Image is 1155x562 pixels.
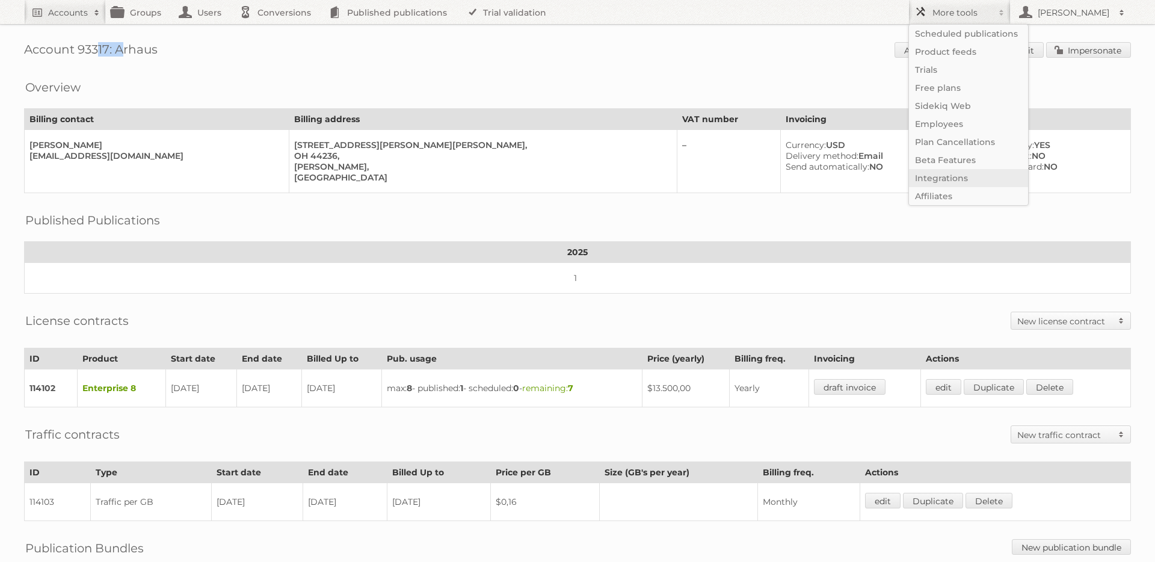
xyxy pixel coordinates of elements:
[909,169,1028,187] a: Integrations
[677,109,780,130] th: VAT number
[1046,42,1131,58] a: Impersonate
[865,493,901,508] a: edit
[932,7,993,19] h2: More tools
[786,140,947,150] div: USD
[730,348,809,369] th: Billing freq.
[1011,312,1130,329] a: New license contract
[786,150,858,161] span: Delivery method:
[758,462,860,483] th: Billing freq.
[1011,426,1130,443] a: New traffic contract
[642,348,730,369] th: Price (yearly)
[166,348,237,369] th: Start date
[25,483,91,521] td: 114103
[909,43,1028,61] a: Product feeds
[24,42,1131,60] h1: Account 93317: Arhaus
[77,348,165,369] th: Product
[1026,379,1073,395] a: Delete
[1035,7,1113,19] h2: [PERSON_NAME]
[1112,426,1130,443] span: Toggle
[303,483,387,521] td: [DATE]
[522,383,573,394] span: remaining:
[786,161,947,172] div: NO
[909,115,1028,133] a: Employees
[966,493,1012,508] a: Delete
[25,78,81,96] h2: Overview
[909,79,1028,97] a: Free plans
[212,462,303,483] th: Start date
[25,211,160,229] h2: Published Publications
[808,348,920,369] th: Invoicing
[25,242,1131,263] th: 2025
[909,61,1028,79] a: Trials
[90,462,212,483] th: Type
[387,462,490,483] th: Billed Up to
[25,263,1131,294] td: 1
[903,493,963,508] a: Duplicate
[29,150,279,161] div: [EMAIL_ADDRESS][DOMAIN_NAME]
[294,140,667,150] div: [STREET_ADDRESS][PERSON_NAME][PERSON_NAME],
[921,348,1131,369] th: Actions
[909,25,1028,43] a: Scheduled publications
[212,483,303,521] td: [DATE]
[961,140,1121,150] div: YES
[964,379,1024,395] a: Duplicate
[677,130,780,193] td: –
[294,161,667,172] div: [PERSON_NAME],
[758,483,860,521] td: Monthly
[382,369,642,407] td: max: - published: - scheduled: -
[1017,315,1112,327] h2: New license contract
[294,172,667,183] div: [GEOGRAPHIC_DATA]
[236,348,302,369] th: End date
[600,462,758,483] th: Size (GB's per year)
[25,369,78,407] td: 114102
[860,462,1131,483] th: Actions
[568,383,573,394] strong: 7
[387,483,490,521] td: [DATE]
[909,187,1028,205] a: Affiliates
[909,133,1028,151] a: Plan Cancellations
[303,462,387,483] th: End date
[490,483,600,521] td: $0,16
[909,97,1028,115] a: Sidekiq Web
[382,348,642,369] th: Pub. usage
[25,462,91,483] th: ID
[961,161,1121,172] div: NO
[90,483,212,521] td: Traffic per GB
[1112,312,1130,329] span: Toggle
[166,369,237,407] td: [DATE]
[642,369,730,407] td: $13.500,00
[961,150,1121,161] div: NO
[895,42,941,58] a: Audits
[77,369,165,407] td: Enterprise 8
[490,462,600,483] th: Price per GB
[814,379,885,395] a: draft invoice
[407,383,412,394] strong: 8
[25,348,78,369] th: ID
[25,539,144,557] h2: Publication Bundles
[730,369,809,407] td: Yearly
[25,425,120,443] h2: Traffic contracts
[48,7,88,19] h2: Accounts
[25,312,129,330] h2: License contracts
[909,151,1028,169] a: Beta Features
[29,140,279,150] div: [PERSON_NAME]
[1017,429,1112,441] h2: New traffic contract
[302,348,382,369] th: Billed Up to
[302,369,382,407] td: [DATE]
[294,150,667,161] div: OH 44236,
[25,109,289,130] th: Billing contact
[289,109,677,130] th: Billing address
[780,109,1130,130] th: Invoicing
[1012,539,1131,555] a: New publication bundle
[786,140,826,150] span: Currency:
[460,383,463,394] strong: 1
[926,379,961,395] a: edit
[786,150,947,161] div: Email
[513,383,519,394] strong: 0
[236,369,302,407] td: [DATE]
[786,161,869,172] span: Send automatically:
